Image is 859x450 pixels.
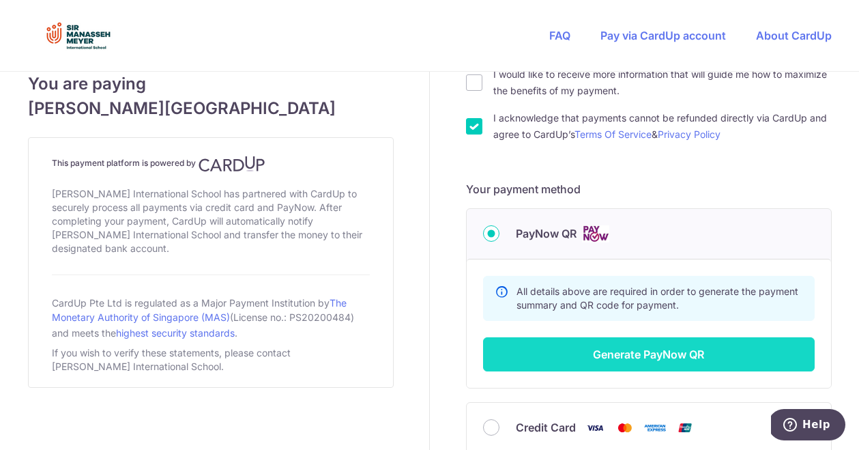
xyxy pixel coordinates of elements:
[493,66,832,99] label: I would like to receive more information that will guide me how to maximize the benefits of my pa...
[582,225,609,242] img: Cards logo
[516,419,576,436] span: Credit Card
[574,128,652,140] a: Terms Of Service
[28,96,394,121] span: [PERSON_NAME][GEOGRAPHIC_DATA]
[658,128,720,140] a: Privacy Policy
[199,156,265,172] img: CardUp
[581,419,609,436] img: Visa
[52,292,370,343] div: CardUp Pte Ltd is regulated as a Major Payment Institution by (License no.: PS20200484) and meets...
[493,110,832,143] label: I acknowledge that payments cannot be refunded directly via CardUp and agree to CardUp’s &
[771,409,845,443] iframe: Opens a widget where you can find more information
[756,29,832,42] a: About CardUp
[600,29,726,42] a: Pay via CardUp account
[466,181,832,197] h5: Your payment method
[52,156,370,172] h4: This payment platform is powered by
[483,225,815,242] div: PayNow QR Cards logo
[611,419,639,436] img: Mastercard
[671,419,699,436] img: Union Pay
[28,72,394,96] span: You are paying
[52,343,370,376] div: If you wish to verify these statements, please contact [PERSON_NAME] International School.
[483,419,815,436] div: Credit Card Visa Mastercard American Express Union Pay
[52,184,370,258] div: [PERSON_NAME] International School has partnered with CardUp to securely process all payments via...
[516,225,577,242] span: PayNow QR
[641,419,669,436] img: American Express
[483,337,815,371] button: Generate PayNow QR
[516,285,798,311] span: All details above are required in order to generate the payment summary and QR code for payment.
[549,29,570,42] a: FAQ
[116,327,235,339] a: highest security standards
